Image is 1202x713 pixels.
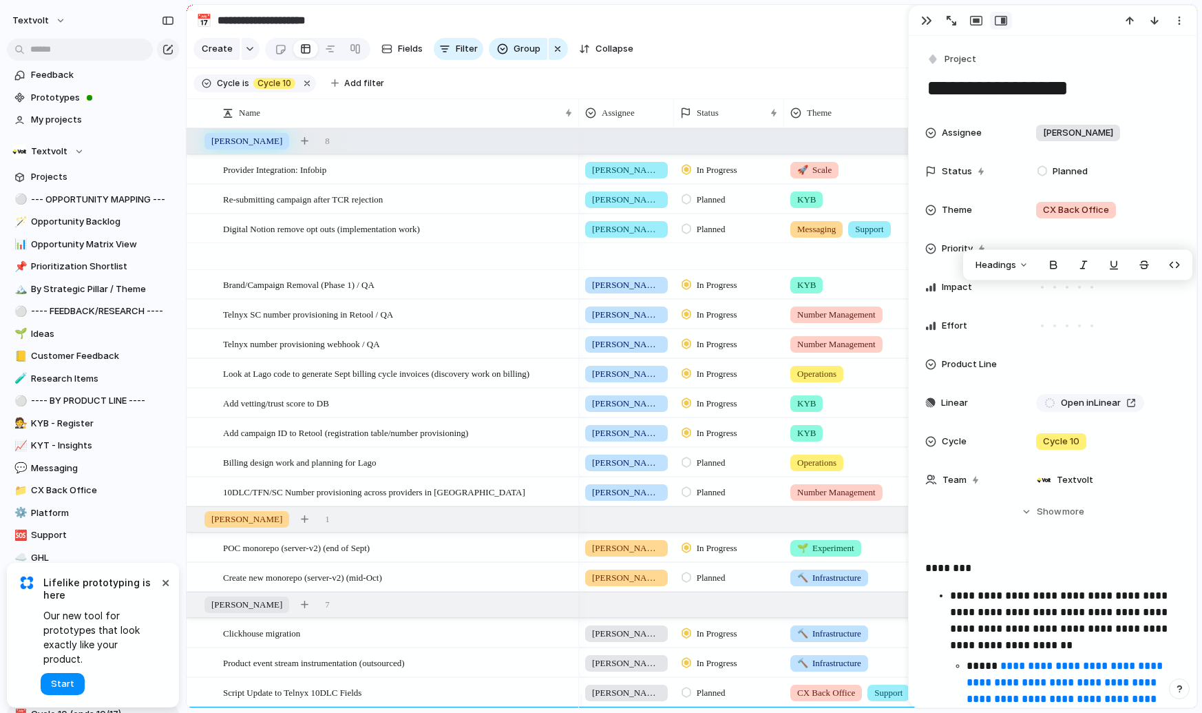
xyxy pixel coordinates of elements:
[942,435,967,448] span: Cycle
[7,435,179,456] a: 📈KYT - Insights
[12,417,26,431] button: 🧑‍⚖️
[592,338,661,351] span: [PERSON_NAME]
[12,282,26,296] button: 🏔️
[12,551,26,565] button: ☁️
[31,506,174,520] span: Platform
[223,191,383,207] span: Re-submitting campaign after TCR rejection
[12,215,26,229] button: 🪄
[14,214,24,230] div: 🪄
[697,163,737,177] span: In Progress
[31,145,67,158] span: Textvolt
[12,260,26,273] button: 📌
[514,42,540,56] span: Group
[7,110,179,130] a: My projects
[223,539,370,555] span: POC monorepo (server-v2) (end of Sept)
[874,686,903,700] span: Support
[592,571,661,585] span: [PERSON_NAME]
[797,165,808,175] span: 🚀
[592,686,661,700] span: [PERSON_NAME]
[1062,505,1084,519] span: more
[797,163,832,177] span: Scale
[456,42,478,56] span: Filter
[592,308,661,322] span: [PERSON_NAME]
[7,279,179,300] div: 🏔️By Strategic Pillar / Theme
[697,486,726,499] span: Planned
[925,499,1180,524] button: Showmore
[14,281,24,297] div: 🏔️
[12,304,26,318] button: ⚪
[12,349,26,363] button: 📒
[592,541,661,555] span: [PERSON_NAME]
[41,673,85,695] button: Start
[797,308,876,322] span: Number Management
[7,525,179,546] div: 🆘Support
[1043,435,1079,448] span: Cycle 10
[31,484,174,497] span: CX Back Office
[14,349,24,364] div: 📒
[592,627,661,641] span: [PERSON_NAME]
[12,439,26,453] button: 📈
[697,278,737,292] span: In Progress
[31,238,174,251] span: Opportunity Matrix View
[223,484,525,499] span: 10DLC/TFN/SC Number provisioning across providers in [GEOGRAPHIC_DATA]
[14,326,24,342] div: 🌱
[14,236,24,252] div: 📊
[797,541,854,555] span: Experiment
[697,686,726,700] span: Planned
[31,282,174,296] span: By Strategic Pillar / Theme
[43,577,158,601] span: Lifelike prototyping is here
[592,397,661,411] span: [PERSON_NAME]
[31,91,174,105] span: Prototypes
[31,193,174,207] span: --- OPPORTUNITY MAPPING ---
[941,396,968,410] span: Linear
[31,113,174,127] span: My projects
[14,460,24,476] div: 💬
[31,68,174,82] span: Feedback
[211,598,282,612] span: [PERSON_NAME]
[697,338,737,351] span: In Progress
[7,458,179,479] a: 💬Messaging
[31,439,174,453] span: KYT - Insights
[7,211,179,232] a: 🪄Opportunity Backlog
[797,627,861,641] span: Infrastructure
[223,395,329,411] span: Add vetting/trust score to DB
[323,74,392,93] button: Add filter
[31,327,174,341] span: Ideas
[1037,505,1062,519] span: Show
[1057,473,1093,487] span: Textvolt
[797,456,836,470] span: Operations
[942,473,967,487] span: Team
[31,304,174,318] span: ---- FEEDBACK/RESEARCH ----
[942,126,982,140] span: Assignee
[14,528,24,544] div: 🆘
[7,141,179,162] button: Textvolt
[7,480,179,501] div: 📁CX Back Office
[7,369,179,389] a: 🧪Research Items
[1043,126,1113,140] span: [PERSON_NAME]
[797,193,816,207] span: KYB
[7,301,179,322] a: ⚪---- FEEDBACK/RESEARCH ----
[7,324,179,344] div: 🌱Ideas
[31,394,174,408] span: ---- BY PRODUCT LINE ----
[7,413,179,434] a: 🧑‍⚖️KYB - Register
[945,52,976,66] span: Project
[14,505,24,521] div: ⚙️
[942,358,997,371] span: Product Line
[7,391,179,411] a: ⚪---- BY PRODUCT LINE ----
[7,346,179,366] a: 📒Customer Feedback
[797,571,861,585] span: Infrastructure
[595,42,633,56] span: Collapse
[489,38,547,60] button: Group
[242,77,249,90] span: is
[211,513,282,526] span: [PERSON_NAME]
[7,189,179,210] a: ⚪--- OPPORTUNITY MAPPING ---
[31,462,174,475] span: Messaging
[14,371,24,386] div: 🧪
[43,608,158,666] span: Our new tool for prototypes that look exactly like your product.
[7,256,179,277] a: 📌Prioritization Shortlist
[697,456,726,470] span: Planned
[223,654,405,670] span: Product event stream instrumentation (outsourced)
[592,367,661,381] span: [PERSON_NAME]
